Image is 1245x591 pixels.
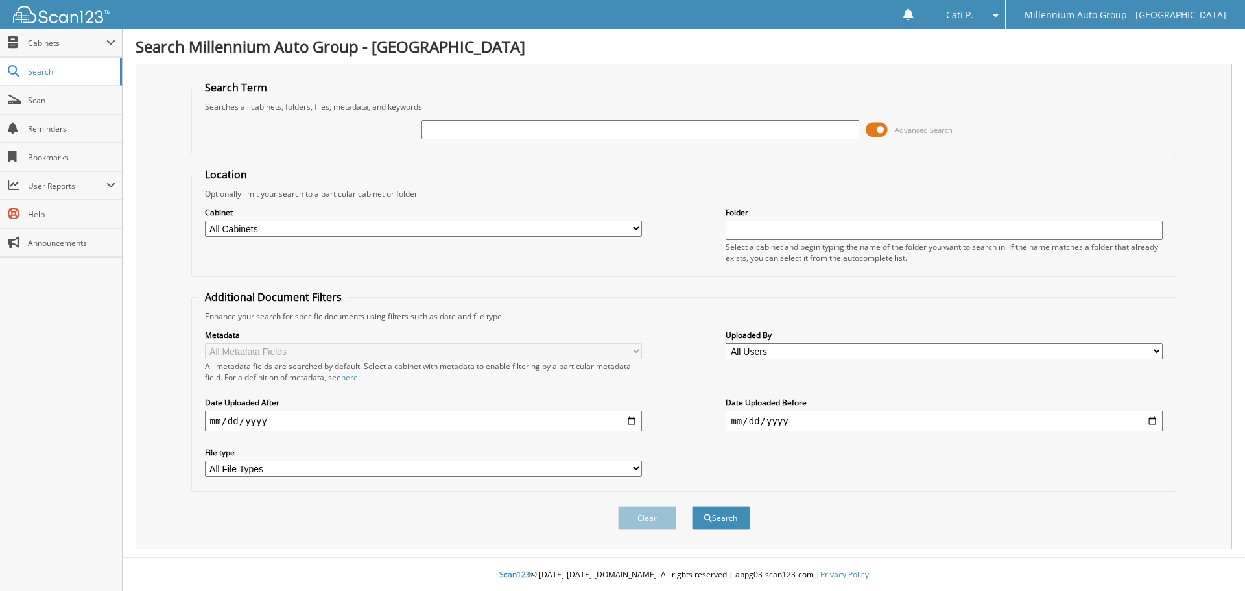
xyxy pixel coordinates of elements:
a: here [341,372,358,383]
div: © [DATE]-[DATE] [DOMAIN_NAME]. All rights reserved | appg03-scan123-com | [123,559,1245,591]
div: Select a cabinet and begin typing the name of the folder you want to search in. If the name match... [726,241,1163,263]
legend: Location [198,167,254,182]
label: Uploaded By [726,330,1163,341]
input: start [205,411,642,431]
label: Date Uploaded After [205,397,642,408]
span: Help [28,209,115,220]
div: Enhance your search for specific documents using filters such as date and file type. [198,311,1170,322]
legend: Search Term [198,80,274,95]
span: Bookmarks [28,152,115,163]
img: scan123-logo-white.svg [13,6,110,23]
div: Optionally limit your search to a particular cabinet or folder [198,188,1170,199]
span: Scan123 [499,569,530,580]
label: File type [205,447,642,458]
span: Search [28,66,113,77]
label: Metadata [205,330,642,341]
span: Cati P. [946,11,973,19]
legend: Additional Document Filters [198,290,348,304]
a: Privacy Policy [820,569,869,580]
label: Cabinet [205,207,642,218]
label: Date Uploaded Before [726,397,1163,408]
button: Clear [618,506,676,530]
button: Search [692,506,750,530]
span: Announcements [28,237,115,248]
label: Folder [726,207,1163,218]
input: end [726,411,1163,431]
span: Reminders [28,123,115,134]
span: User Reports [28,180,106,191]
span: Scan [28,95,115,106]
span: Cabinets [28,38,106,49]
h1: Search Millennium Auto Group - [GEOGRAPHIC_DATA] [136,36,1232,57]
span: Advanced Search [895,125,953,135]
div: Searches all cabinets, folders, files, metadata, and keywords [198,101,1170,112]
span: Millennium Auto Group - [GEOGRAPHIC_DATA] [1025,11,1226,19]
div: All metadata fields are searched by default. Select a cabinet with metadata to enable filtering b... [205,361,642,383]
